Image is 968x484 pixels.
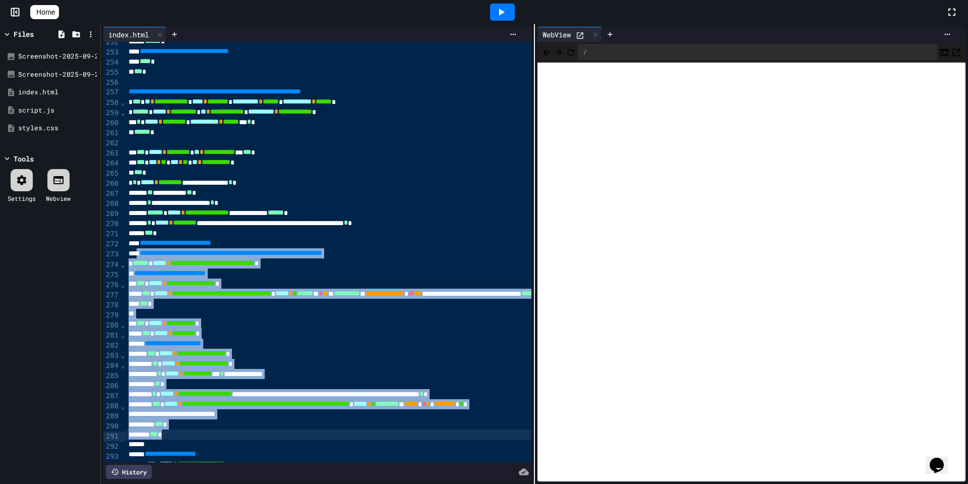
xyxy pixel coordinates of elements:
div: styles.css [18,123,97,133]
div: 281 [103,331,120,341]
span: Fold line [120,351,125,359]
div: 291 [103,432,120,442]
div: 275 [103,270,120,280]
div: 272 [103,239,120,249]
iframe: chat widget [926,444,958,474]
div: index.html [18,87,97,97]
iframe: Web Preview [537,63,965,482]
div: Webview [46,194,71,203]
div: 269 [103,209,120,219]
span: Home [36,7,55,17]
div: 273 [103,249,120,259]
div: Files [14,29,34,39]
div: 259 [103,108,120,118]
div: 264 [103,158,120,169]
div: 267 [103,189,120,199]
div: 288 [103,401,120,411]
div: 280 [103,320,120,331]
div: 266 [103,179,120,189]
div: index.html [103,27,166,42]
span: Fold line [120,98,125,106]
span: Fold line [120,361,125,369]
div: 283 [103,351,120,361]
div: Tools [14,153,34,164]
div: Screenshot-2025-09-24-2.58.33-PM-removebg-preview.png [18,51,97,62]
div: 278 [103,300,120,310]
div: 265 [103,169,120,179]
div: 289 [103,411,120,421]
button: Refresh [566,46,576,58]
span: Fold line [120,109,125,117]
div: 262 [103,138,120,148]
span: Fold line [120,260,125,268]
div: 274 [103,260,120,270]
div: 252 [103,37,120,47]
div: 282 [103,341,120,351]
div: 256 [103,78,120,88]
button: Console [939,46,949,58]
div: 277 [103,290,120,300]
div: 279 [103,310,120,320]
button: Open in new tab [951,46,961,58]
div: 254 [103,58,120,68]
div: 294 [103,462,120,472]
div: 257 [103,87,120,97]
div: 263 [103,148,120,158]
div: Settings [8,194,36,203]
span: Fold line [120,331,125,339]
div: 285 [103,371,120,381]
div: index.html [103,29,154,40]
div: Screenshot-2025-09-24-2.58.33-PM.png [18,70,97,80]
span: Back [541,45,552,58]
div: WebView [537,29,576,40]
span: Fold line [120,321,125,329]
div: 255 [103,68,120,78]
a: Home [30,5,59,19]
div: 287 [103,391,120,401]
div: WebView [537,27,602,42]
div: 286 [103,381,120,391]
div: / [578,44,937,60]
div: 292 [103,442,120,452]
span: Fold line [120,281,125,289]
div: 276 [103,280,120,290]
div: 253 [103,47,120,58]
div: 290 [103,421,120,432]
div: 258 [103,98,120,108]
span: Fold line [120,402,125,410]
span: Forward [554,45,564,58]
div: 270 [103,219,120,229]
div: 284 [103,361,120,371]
div: 261 [103,128,120,138]
div: History [106,465,152,479]
div: 268 [103,199,120,209]
div: script.js [18,105,97,116]
div: 260 [103,118,120,128]
div: 271 [103,229,120,239]
div: 293 [103,452,120,462]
